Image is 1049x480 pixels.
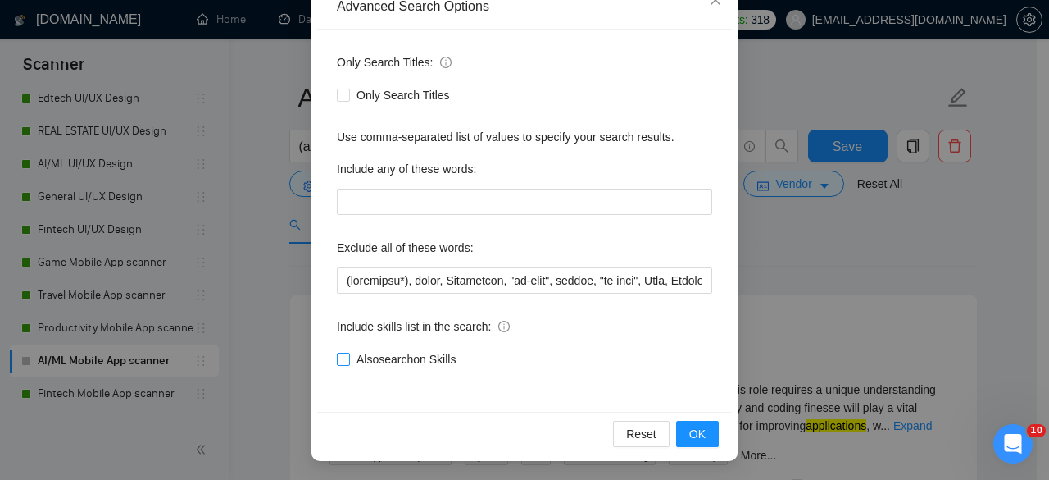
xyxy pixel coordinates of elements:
button: OK [676,421,719,447]
div: Use comma-separated list of values to specify your search results. [337,128,712,146]
span: Only Search Titles [350,86,456,104]
iframe: Intercom live chat [993,424,1033,464]
span: Reset [626,425,656,443]
label: Exclude all of these words: [337,235,474,261]
button: Reset [613,421,670,447]
span: Only Search Titles: [337,53,452,71]
span: OK [689,425,706,443]
span: info-circle [440,57,452,68]
span: Include skills list in the search: [337,318,510,336]
span: Also search on Skills [350,350,462,368]
span: 10 [1027,424,1046,437]
label: Include any of these words: [337,156,476,182]
span: info-circle [498,321,510,332]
